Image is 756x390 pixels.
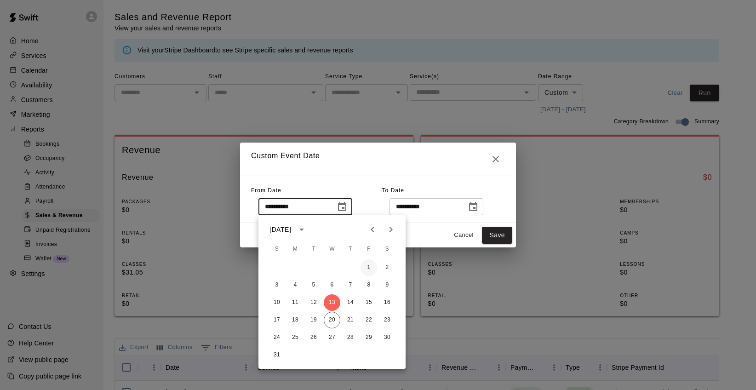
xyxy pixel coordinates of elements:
button: 10 [269,294,285,311]
button: Save [482,227,512,244]
span: To Date [382,187,404,194]
button: 31 [269,347,285,363]
button: 11 [287,294,304,311]
span: Wednesday [324,240,340,258]
button: 2 [379,259,395,276]
button: 17 [269,312,285,328]
button: Previous month [363,220,382,239]
button: 6 [324,277,340,293]
button: 3 [269,277,285,293]
div: [DATE] [269,225,291,235]
button: 30 [379,329,395,346]
h2: Custom Event Date [240,143,516,176]
button: 22 [361,312,377,328]
button: Cancel [449,228,478,242]
span: Thursday [342,240,359,258]
button: 13 [324,294,340,311]
button: 8 [361,277,377,293]
button: 16 [379,294,395,311]
button: 25 [287,329,304,346]
button: 7 [342,277,359,293]
button: 18 [287,312,304,328]
button: 21 [342,312,359,328]
span: Friday [361,240,377,258]
button: 9 [379,277,395,293]
button: Choose date, selected date is Aug 13, 2025 [333,198,351,216]
button: Close [487,150,505,168]
button: calendar view is open, switch to year view [294,222,309,237]
button: 19 [305,312,322,328]
button: 20 [324,312,340,328]
span: From Date [251,187,281,194]
button: 15 [361,294,377,311]
button: 23 [379,312,395,328]
span: Monday [287,240,304,258]
button: 29 [361,329,377,346]
button: 14 [342,294,359,311]
button: 5 [305,277,322,293]
button: 24 [269,329,285,346]
button: 12 [305,294,322,311]
button: 27 [324,329,340,346]
span: Sunday [269,240,285,258]
button: Choose date, selected date is Aug 20, 2025 [464,198,482,216]
span: Saturday [379,240,395,258]
button: 4 [287,277,304,293]
button: 1 [361,259,377,276]
span: Tuesday [305,240,322,258]
button: 26 [305,329,322,346]
button: Next month [382,220,400,239]
button: 28 [342,329,359,346]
